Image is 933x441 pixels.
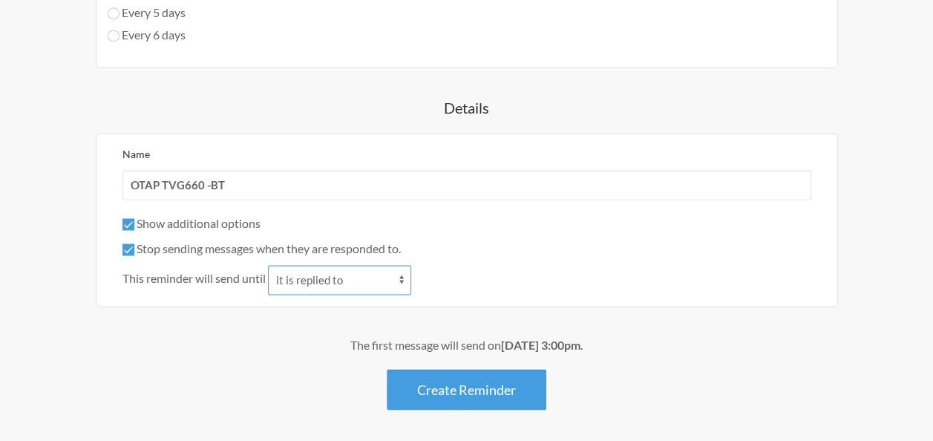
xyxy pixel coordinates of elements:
[501,338,580,352] strong: [DATE] 3:00pm
[45,97,888,118] h4: Details
[45,336,888,354] div: The first message will send on .
[122,269,266,287] span: This reminder will send until
[108,4,186,22] label: Every 5 days
[122,244,134,255] input: Stop sending messages when they are responded to.
[122,170,811,200] input: We suggest a 2 to 4 word name
[122,218,134,230] input: Show additional options
[122,216,261,230] label: Show additional options
[108,7,120,19] input: Every 5 days
[122,148,150,160] label: Name
[122,241,401,255] label: Stop sending messages when they are responded to.
[387,369,546,410] button: Create Reminder
[108,26,186,44] label: Every 6 days
[108,30,120,42] input: Every 6 days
